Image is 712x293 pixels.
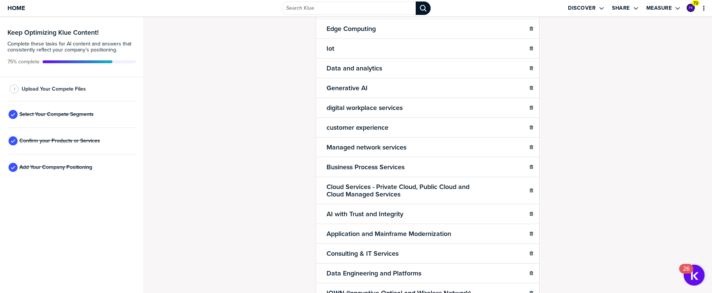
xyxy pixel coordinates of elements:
[687,4,694,11] img: 70a5a09408db7d88031b797ba49108c1-sml.png
[316,177,540,204] li: Cloud Services - Private Cloud, Public Cloud and Cloud Managed Services
[14,86,15,92] span: 1
[316,263,540,283] li: Data Engineering and Platforms
[7,29,136,36] h3: Keep Optimizing Klue Content!
[19,164,92,170] span: Add Your Company Positioning
[693,0,698,6] span: 72
[7,5,25,11] span: Home
[325,229,453,239] h2: Application and Mainframe Modernization
[7,59,40,65] span: Active
[568,5,596,12] label: Discover
[325,63,384,73] h2: Data and analytics
[325,103,404,113] h2: digital workplace services
[316,243,540,264] li: Consulting & IT Services
[316,117,540,138] li: customer experience
[325,162,406,172] h2: Business Process Services
[7,41,136,53] span: Complete these tasks for AI content and answers that consistently reflect your company’s position...
[416,1,431,15] div: Search Klue
[325,122,390,133] h2: customer experience
[325,209,405,219] h2: AI with Trust and Integrity
[281,1,416,15] input: Search Klue
[316,98,540,118] li: digital workplace services
[325,83,369,93] h2: Generative AI
[325,142,408,152] h2: Managed network services
[22,86,86,92] span: Upload Your Compete Files
[325,182,488,199] h2: Cloud Services - Private Cloud, Public Cloud and Cloud Managed Services
[19,111,94,117] span: Select Your Compete Segments
[316,137,540,157] li: Managed network services
[316,157,540,177] li: Business Process Services
[687,4,695,12] div: Priya Khemka
[316,204,540,224] li: AI with Trust and Integrity
[646,5,672,12] label: Measure
[316,58,540,78] li: Data and analytics
[612,5,630,12] label: Share
[19,138,100,144] span: Confirm your Products or Services
[684,265,705,286] button: Open Resource Center, 26 new notifications
[686,3,696,13] a: Edit Profile
[325,248,400,259] h2: Consulting & IT Services
[325,268,423,278] h2: Data Engineering and Platforms
[325,43,336,54] h2: Iot
[316,224,540,244] li: Application and Mainframe Modernization
[316,78,540,98] li: Generative AI
[683,269,690,278] div: 26
[316,19,540,39] li: Edge Computing
[316,38,540,59] li: Iot
[325,23,377,34] h2: Edge Computing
